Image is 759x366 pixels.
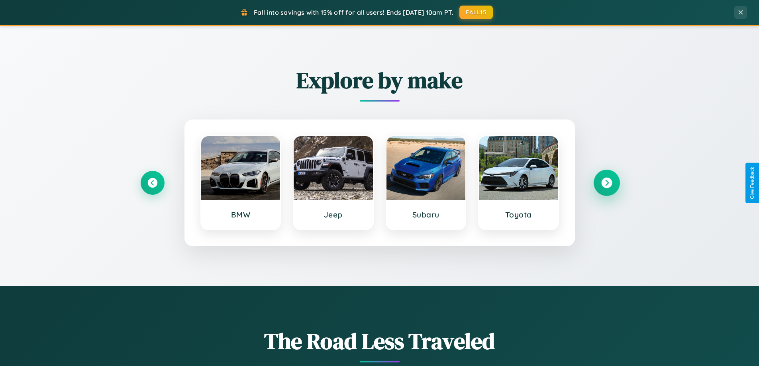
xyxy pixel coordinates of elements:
[254,8,453,16] span: Fall into savings with 15% off for all users! Ends [DATE] 10am PT.
[749,167,755,199] div: Give Feedback
[459,6,493,19] button: FALL15
[209,210,273,219] h3: BMW
[487,210,550,219] h3: Toyota
[302,210,365,219] h3: Jeep
[141,326,619,356] h1: The Road Less Traveled
[394,210,458,219] h3: Subaru
[141,65,619,96] h2: Explore by make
